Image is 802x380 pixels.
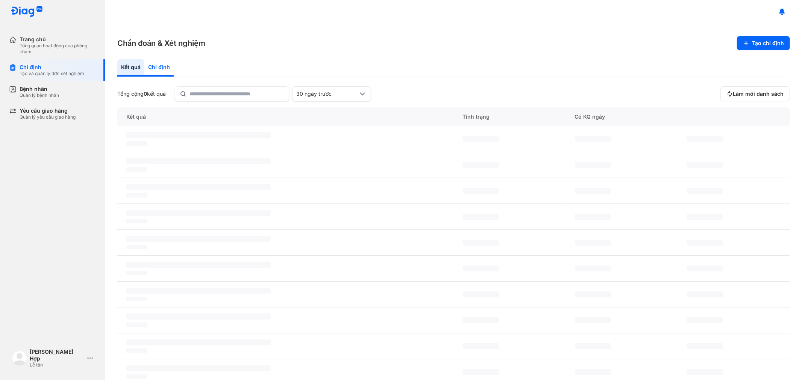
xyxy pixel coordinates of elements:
span: ‌ [463,291,499,297]
div: Quản lý yêu cầu giao hàng [20,114,76,120]
span: ‌ [463,162,499,168]
span: 0 [144,90,147,97]
div: Kết quả [117,107,454,126]
img: logo [12,351,27,366]
button: Làm mới danh sách [720,86,790,101]
div: Kết quả [117,59,144,77]
span: ‌ [687,162,723,168]
span: ‌ [575,188,611,194]
span: ‌ [126,365,271,371]
span: ‌ [463,240,499,246]
div: Trang chủ [20,36,96,43]
span: ‌ [126,132,271,138]
span: ‌ [126,374,147,379]
span: ‌ [126,262,271,268]
div: Bệnh nhân [20,86,59,92]
span: ‌ [575,343,611,349]
span: ‌ [126,297,147,301]
span: ‌ [126,167,147,172]
div: Lễ tân [30,362,84,368]
span: ‌ [463,136,499,142]
span: ‌ [687,343,723,349]
span: ‌ [126,348,147,353]
span: ‌ [687,240,723,246]
span: ‌ [687,369,723,375]
span: ‌ [463,265,499,271]
img: logo [11,6,43,18]
span: Làm mới danh sách [733,90,784,97]
span: ‌ [126,193,147,198]
span: ‌ [575,214,611,220]
div: Yêu cầu giao hàng [20,107,76,114]
span: ‌ [126,210,271,216]
span: ‌ [575,240,611,246]
div: [PERSON_NAME] Hợp [30,348,84,362]
h3: Chẩn đoán & Xét nghiệm [117,38,205,48]
span: ‌ [575,162,611,168]
span: ‌ [126,236,271,242]
span: ‌ [575,369,611,375]
span: ‌ [126,219,147,223]
span: ‌ [575,265,611,271]
button: Tạo chỉ định [737,36,790,50]
span: ‌ [126,245,147,249]
span: ‌ [687,291,723,297]
div: Tạo và quản lý đơn xét nghiệm [20,71,84,77]
div: Có KQ ngày [566,107,678,126]
span: ‌ [463,369,499,375]
span: ‌ [126,158,271,164]
div: 30 ngày trước [296,90,358,97]
span: ‌ [575,291,611,297]
span: ‌ [126,271,147,275]
span: ‌ [126,339,271,345]
span: ‌ [687,188,723,194]
span: ‌ [687,317,723,323]
span: ‌ [687,136,723,142]
div: Tổng quan hoạt động của phòng khám [20,43,96,55]
span: ‌ [687,265,723,271]
span: ‌ [687,214,723,220]
span: ‌ [126,184,271,190]
div: Chỉ định [20,64,84,71]
span: ‌ [463,343,499,349]
div: Quản lý bệnh nhân [20,92,59,98]
span: ‌ [463,214,499,220]
span: ‌ [126,288,271,294]
span: ‌ [126,314,271,320]
span: ‌ [575,136,611,142]
span: ‌ [463,188,499,194]
span: ‌ [126,141,147,146]
div: Tình trạng [454,107,566,126]
span: ‌ [126,323,147,327]
div: Chỉ định [144,59,174,77]
span: ‌ [463,317,499,323]
div: Tổng cộng kết quả [117,90,166,97]
span: ‌ [575,317,611,323]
